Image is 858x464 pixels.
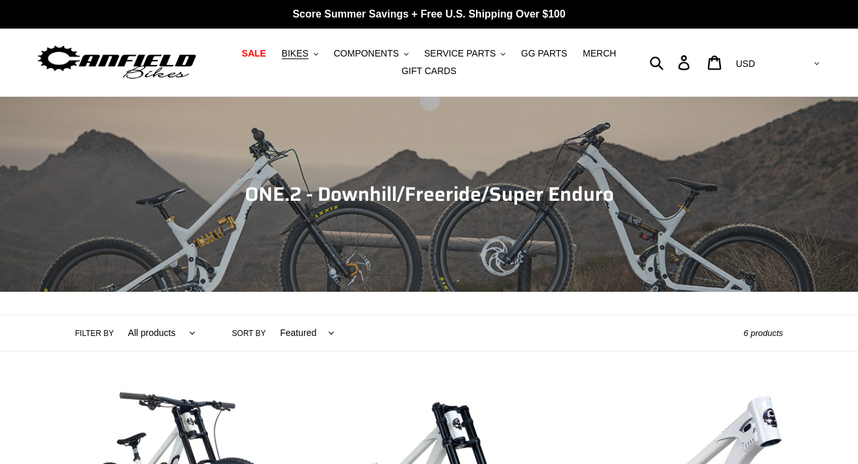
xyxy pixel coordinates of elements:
[744,328,783,338] span: 6 products
[401,66,457,77] span: GIFT CARDS
[327,45,415,62] button: COMPONENTS
[521,48,567,59] span: GG PARTS
[424,48,496,59] span: SERVICE PARTS
[36,42,198,83] img: Canfield Bikes
[514,45,574,62] a: GG PARTS
[282,48,309,59] span: BIKES
[275,45,325,62] button: BIKES
[232,328,266,339] label: Sort by
[576,45,622,62] a: MERCH
[583,48,616,59] span: MERCH
[245,179,614,209] span: ONE.2 - Downhill/Freeride/Super Enduro
[418,45,512,62] button: SERVICE PARTS
[334,48,399,59] span: COMPONENTS
[242,48,266,59] span: SALE
[75,328,114,339] label: Filter by
[395,62,463,80] a: GIFT CARDS
[235,45,272,62] a: SALE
